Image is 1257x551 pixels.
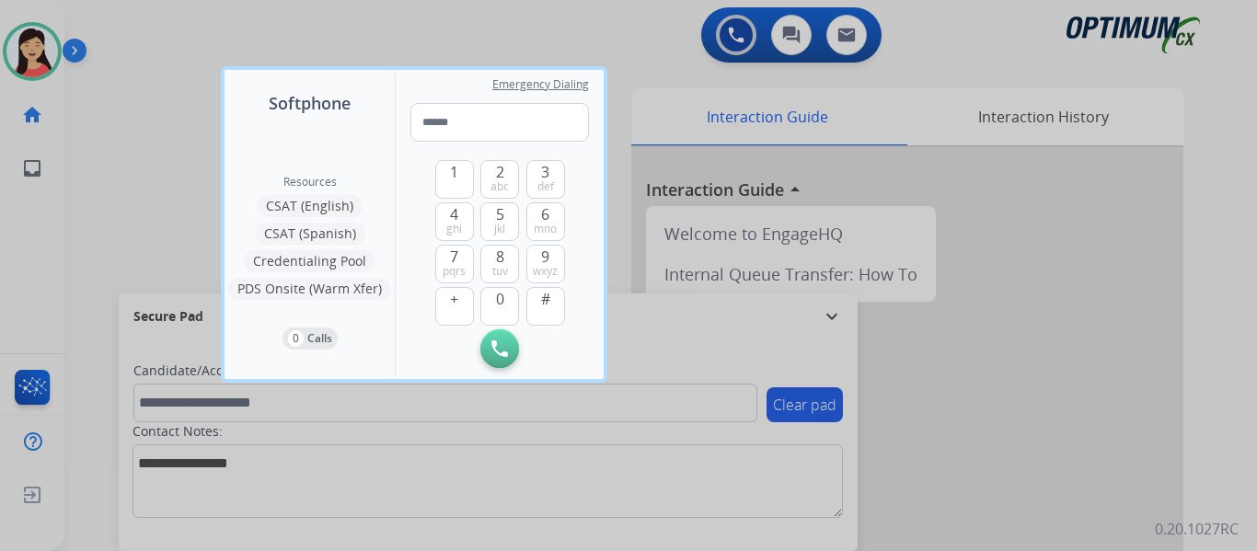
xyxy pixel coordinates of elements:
span: 7 [450,246,458,268]
span: wxyz [533,264,558,279]
span: 1 [450,161,458,183]
button: # [526,287,565,326]
button: 0Calls [283,327,338,350]
button: Credentialing Pool [244,250,375,272]
span: Softphone [269,90,351,116]
span: 8 [496,246,504,268]
button: 2abc [480,160,519,199]
span: pqrs [443,264,466,279]
span: 3 [541,161,549,183]
span: tuv [492,264,508,279]
span: Resources [283,175,337,189]
span: 0 [496,288,504,310]
button: CSAT (Spanish) [255,223,365,245]
button: 1 [435,160,474,199]
button: 5jkl [480,202,519,241]
button: 3def [526,160,565,199]
span: abc [490,179,509,194]
span: 2 [496,161,504,183]
button: 6mno [526,202,565,241]
button: 7pqrs [435,245,474,283]
span: + [450,288,458,310]
span: # [541,288,550,310]
button: + [435,287,474,326]
span: Emergency Dialing [492,77,589,92]
p: Calls [307,330,332,347]
button: 8tuv [480,245,519,283]
button: 9wxyz [526,245,565,283]
p: 0 [288,330,304,347]
span: 9 [541,246,549,268]
span: jkl [494,222,505,236]
button: CSAT (English) [257,195,363,217]
span: ghi [446,222,462,236]
span: def [537,179,554,194]
button: PDS Onsite (Warm Xfer) [228,278,391,300]
img: call-button [491,340,508,357]
span: 6 [541,203,549,225]
span: 5 [496,203,504,225]
button: 0 [480,287,519,326]
span: mno [534,222,557,236]
button: 4ghi [435,202,474,241]
span: 4 [450,203,458,225]
p: 0.20.1027RC [1155,518,1239,540]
